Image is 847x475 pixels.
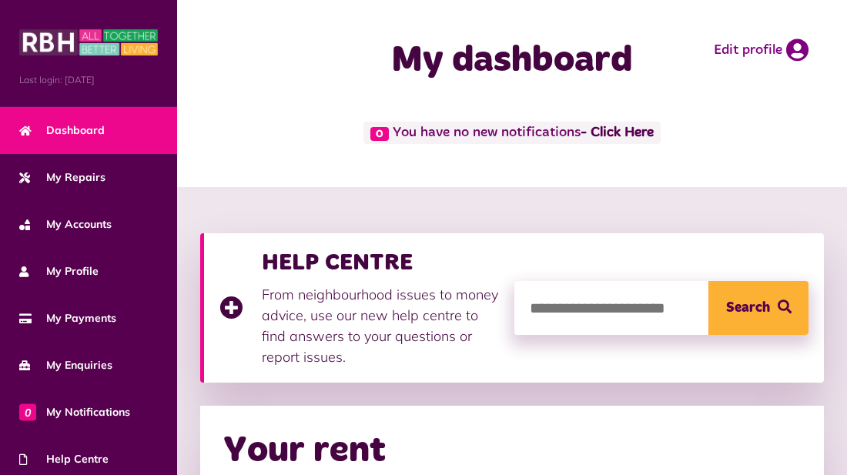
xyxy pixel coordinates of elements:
[262,284,499,367] p: From neighbourhood issues to money advice, use our new help centre to find answers to your questi...
[19,73,158,87] span: Last login: [DATE]
[19,357,112,373] span: My Enquiries
[223,429,386,473] h2: Your rent
[363,122,660,144] span: You have no new notifications
[726,281,770,335] span: Search
[19,403,36,420] span: 0
[19,263,99,279] span: My Profile
[19,451,109,467] span: Help Centre
[262,249,499,276] h3: HELP CENTRE
[19,216,112,232] span: My Accounts
[19,27,158,58] img: MyRBH
[19,169,105,186] span: My Repairs
[19,404,130,420] span: My Notifications
[19,122,105,139] span: Dashboard
[714,38,808,62] a: Edit profile
[370,127,389,141] span: 0
[253,38,771,83] h1: My dashboard
[581,126,654,140] a: - Click Here
[708,281,808,335] button: Search
[19,310,116,326] span: My Payments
